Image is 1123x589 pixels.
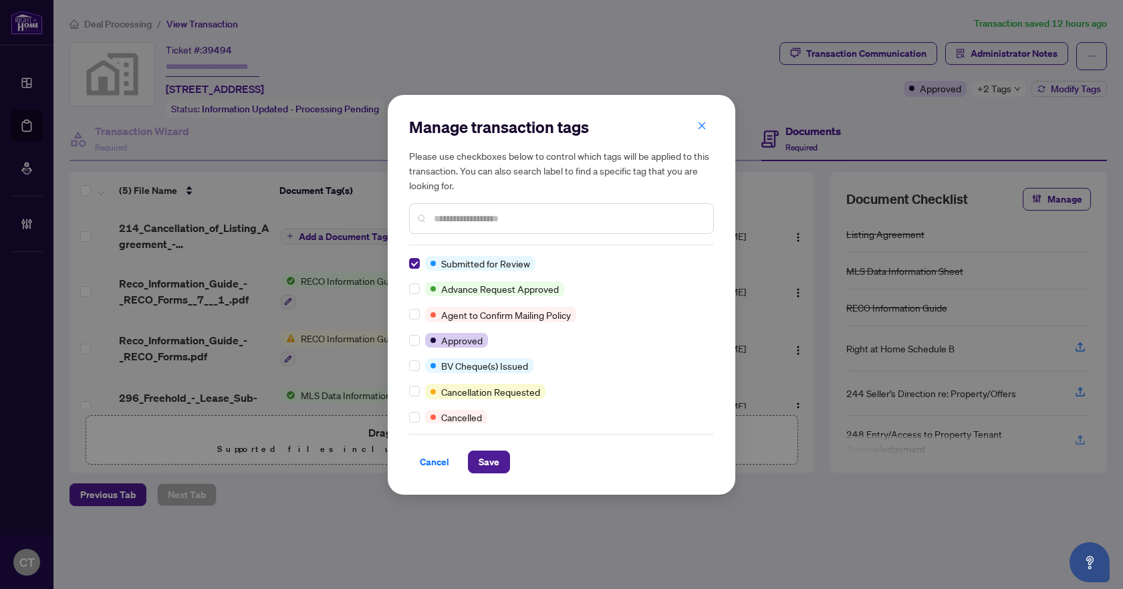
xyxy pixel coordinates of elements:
button: Save [468,451,510,473]
button: Open asap [1070,542,1110,582]
span: Save [479,451,499,473]
span: Cancelled [441,410,482,425]
span: Cancellation Requested [441,384,540,399]
button: Cancel [409,451,460,473]
h5: Please use checkboxes below to control which tags will be applied to this transaction. You can al... [409,148,714,193]
span: Advance Request Approved [441,281,559,296]
span: Submitted for Review [441,256,530,271]
span: close [697,121,707,130]
span: Cancel [420,451,449,473]
span: BV Cheque(s) Issued [441,358,528,373]
span: Approved [441,333,483,348]
span: Agent to Confirm Mailing Policy [441,308,571,322]
h2: Manage transaction tags [409,116,714,138]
